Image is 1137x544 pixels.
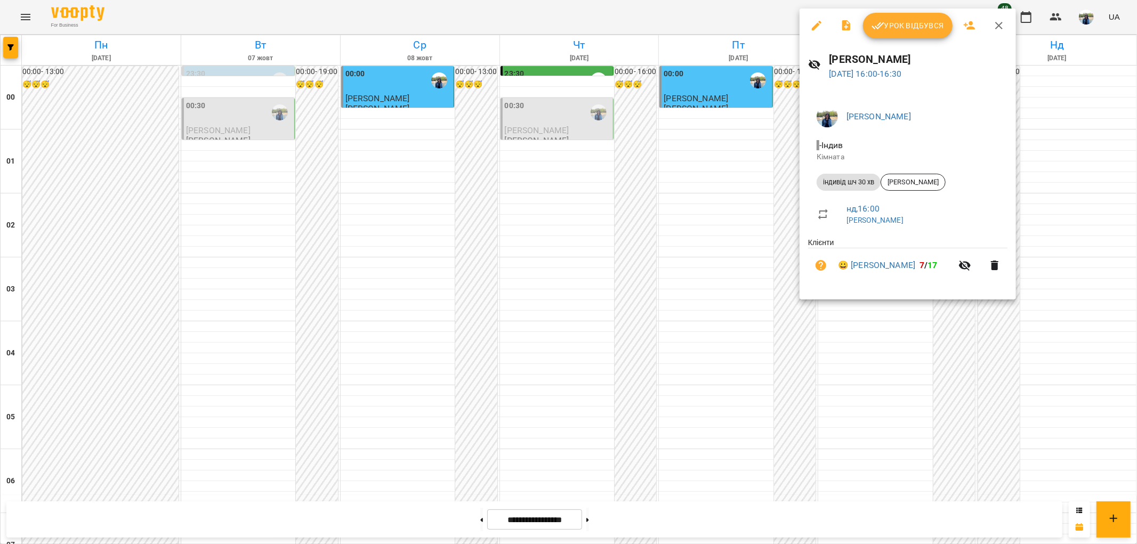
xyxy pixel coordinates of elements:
[846,111,911,121] a: [PERSON_NAME]
[846,216,904,224] a: [PERSON_NAME]
[863,13,953,38] button: Урок відбувся
[808,253,834,278] button: Візит ще не сплачено. Додати оплату?
[808,237,1007,287] ul: Клієнти
[881,174,946,191] div: [PERSON_NAME]
[872,19,944,32] span: Урок відбувся
[829,69,902,79] a: [DATE] 16:00-16:30
[817,140,845,150] span: - Індив
[920,260,938,270] b: /
[817,152,999,163] p: Кімната
[817,106,838,127] img: 79bf113477beb734b35379532aeced2e.jpg
[920,260,924,270] span: 7
[817,177,881,187] span: індивід шч 30 хв
[829,51,1007,68] h6: [PERSON_NAME]
[838,259,915,272] a: 😀 [PERSON_NAME]
[846,204,880,214] a: нд , 16:00
[881,177,945,187] span: [PERSON_NAME]
[928,260,938,270] span: 17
